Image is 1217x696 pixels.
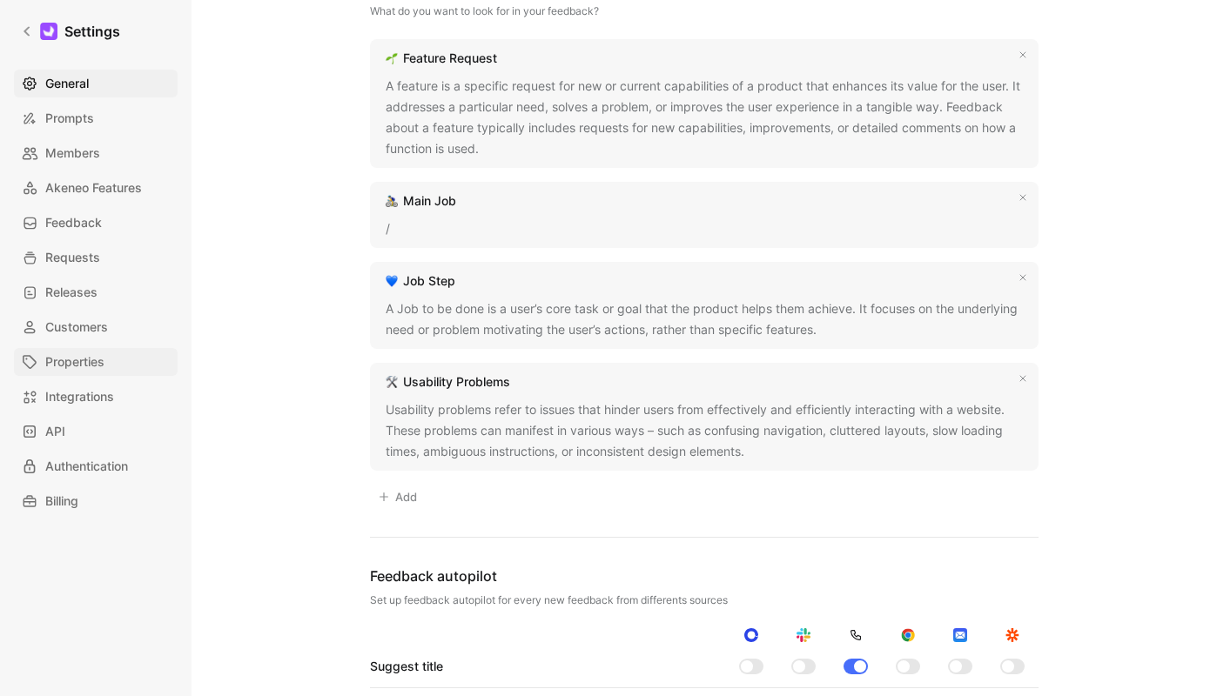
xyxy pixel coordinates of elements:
div: A Job to be done is a user’s core task or goal that the product helps them achieve. It focuses on... [386,298,1023,340]
span: Customers [45,317,108,338]
a: Properties [14,348,178,376]
div: Feature Request [403,48,497,69]
span: Properties [45,351,104,372]
img: 💙 [386,275,398,287]
button: Add [370,485,425,509]
a: General [14,70,178,97]
span: Billing [45,491,78,512]
img: 🛠️ [386,376,398,388]
span: Authentication [45,456,128,477]
a: 💙Job Step [382,271,459,291]
span: Prompts [45,108,94,129]
a: Authentication [14,452,178,480]
a: Customers [14,313,178,341]
div: / [386,218,1023,239]
span: Releases [45,282,97,303]
a: Billing [14,487,178,515]
div: Job Step [403,271,455,291]
img: 🌱 [386,52,398,64]
span: API [45,421,65,442]
a: Releases [14,278,178,306]
div: Suggest title [370,656,443,677]
span: Members [45,143,100,164]
a: API [14,418,178,445]
a: 🌱Feature Request [382,48,501,69]
span: Requests [45,247,100,268]
div: What do you want to look for in your feedback? [370,4,1039,18]
div: Main Job [403,191,456,211]
h1: Settings [64,21,120,42]
a: Members [14,139,178,167]
a: Feedback [14,209,178,237]
div: Usability Problems [403,371,510,392]
a: Akeneo Features [14,174,178,202]
a: Integrations [14,383,178,411]
span: Akeneo Features [45,177,142,198]
a: Settings [14,14,127,49]
span: Integrations [45,386,114,407]
a: Prompts [14,104,178,132]
img: 🚴‍♂️ [386,195,398,207]
a: 🚴‍♂️Main Job [382,191,460,211]
div: Set up feedback autopilot for every new feedback from differents sources [370,593,1039,607]
div: Usability problems refer to issues that hinder users from effectively and efficiently interacting... [386,399,1023,462]
div: A feature is a specific request for new or current capabilities of a product that enhances its va... [386,76,1023,159]
span: General [45,73,89,94]
a: 🛠️Usability Problems [382,371,514,392]
a: Requests [14,244,178,271]
div: Feedback autopilot [370,565,1039,586]
span: Feedback [45,212,102,233]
